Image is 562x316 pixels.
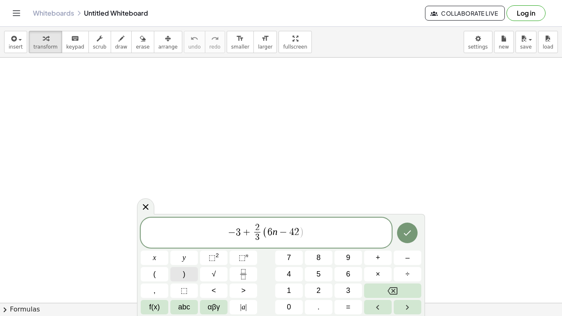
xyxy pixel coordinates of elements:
[227,31,254,53] button: format_sizesmaller
[115,44,128,50] span: draw
[153,285,156,296] span: ,
[239,253,246,262] span: ⬚
[255,233,260,242] span: 3
[154,31,182,53] button: arrange
[464,31,492,53] button: settings
[376,252,380,263] span: +
[305,300,332,314] button: .
[183,252,186,263] span: y
[188,44,201,50] span: undo
[305,283,332,298] button: 2
[316,269,320,280] span: 5
[299,226,304,238] span: )
[170,267,198,281] button: )
[346,269,350,280] span: 6
[406,269,410,280] span: ÷
[178,302,190,313] span: abc
[240,302,247,313] span: a
[275,283,303,298] button: 1
[184,31,205,53] button: undoundo
[10,7,23,20] button: Toggle navigation
[141,300,168,314] button: Functions
[334,251,362,265] button: 9
[506,5,546,21] button: Log in
[71,34,79,44] i: keyboard
[216,252,219,258] sup: 2
[149,302,160,313] span: f(x)
[136,44,149,50] span: erase
[212,269,216,280] span: √
[376,269,380,280] span: ×
[4,31,27,53] button: insert
[183,269,186,280] span: )
[241,285,246,296] span: >
[283,44,307,50] span: fullscreen
[261,34,269,44] i: format_size
[200,283,228,298] button: Less than
[240,303,242,311] span: |
[230,283,257,298] button: Greater than
[394,300,421,314] button: Right arrow
[364,267,392,281] button: Times
[397,223,418,243] button: Done
[236,34,244,44] i: format_size
[334,300,362,314] button: Equals
[88,31,111,53] button: scrub
[318,302,320,313] span: .
[209,253,216,262] span: ⬚
[208,302,220,313] span: αβγ
[287,302,291,313] span: 0
[538,31,558,53] button: load
[275,251,303,265] button: 7
[305,267,332,281] button: 5
[29,31,62,53] button: transform
[432,9,498,17] span: Collaborate Live
[364,300,392,314] button: Left arrow
[425,6,505,21] button: Collaborate Live
[33,9,74,17] a: Whiteboards
[246,252,248,258] sup: n
[405,252,409,263] span: –
[316,285,320,296] span: 2
[66,44,84,50] span: keypad
[170,300,198,314] button: Alphabet
[258,44,272,50] span: larger
[111,31,132,53] button: draw
[334,283,362,298] button: 3
[230,300,257,314] button: Absolute value
[230,267,257,281] button: Fraction
[211,285,216,296] span: <
[520,44,532,50] span: save
[267,227,272,237] span: 6
[33,44,58,50] span: transform
[253,31,277,53] button: format_sizelarger
[275,300,303,314] button: 0
[190,34,198,44] i: undo
[394,251,421,265] button: Minus
[62,31,89,53] button: keyboardkeypad
[141,251,168,265] button: x
[305,251,332,265] button: 8
[158,44,178,50] span: arrange
[231,44,249,50] span: smaller
[181,285,188,296] span: ⬚
[200,300,228,314] button: Greek alphabet
[287,252,291,263] span: 7
[334,267,362,281] button: 6
[494,31,514,53] button: new
[141,283,168,298] button: ,
[153,252,156,263] span: x
[9,44,23,50] span: insert
[200,267,228,281] button: Square root
[245,303,247,311] span: |
[93,44,107,50] span: scrub
[289,227,294,237] span: 4
[141,267,168,281] button: (
[543,44,553,50] span: load
[262,226,268,238] span: (
[209,44,221,50] span: redo
[131,31,154,53] button: erase
[170,251,198,265] button: y
[153,269,156,280] span: (
[316,252,320,263] span: 8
